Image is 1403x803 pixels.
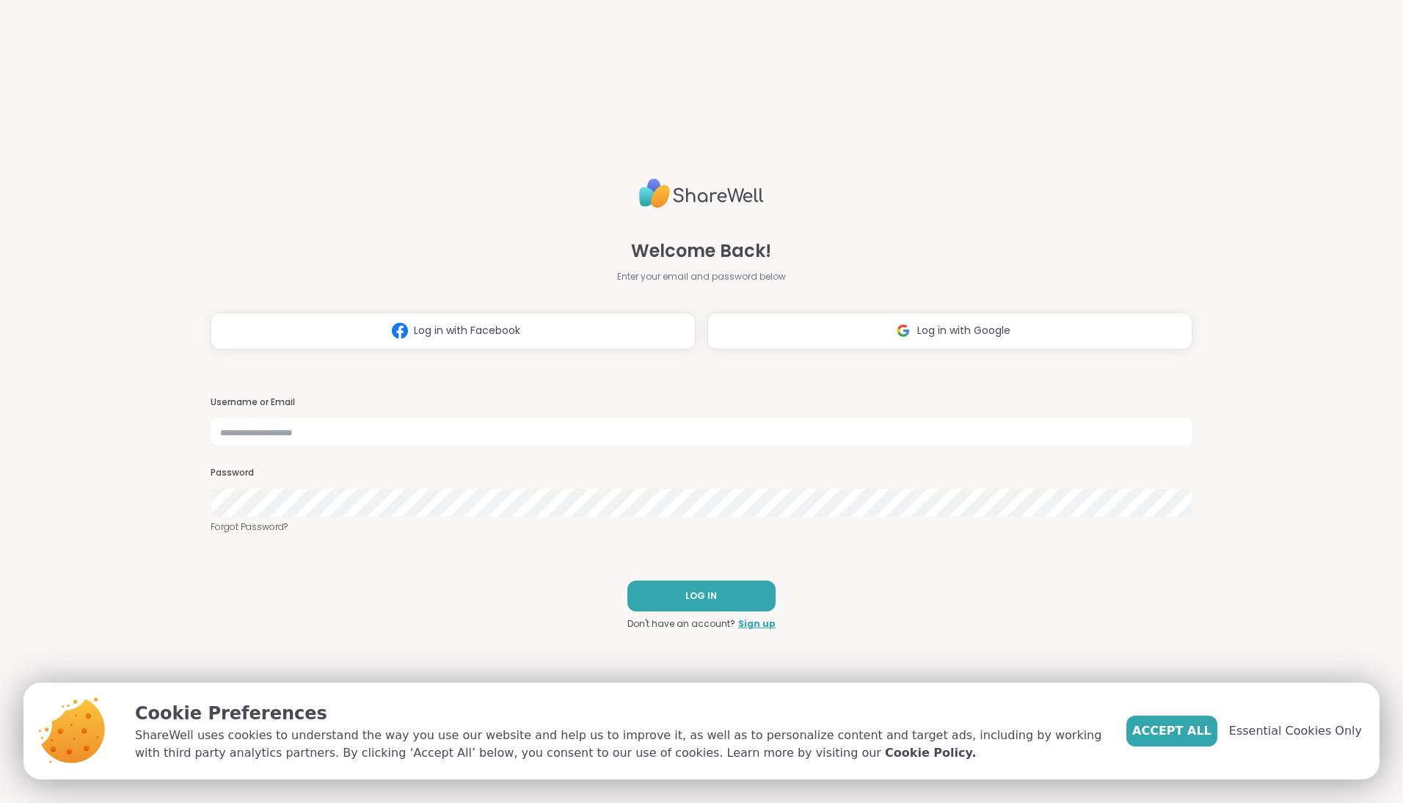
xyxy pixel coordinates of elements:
[707,313,1192,349] button: Log in with Google
[885,744,976,762] a: Cookie Policy.
[738,617,776,631] a: Sign up
[211,396,1192,409] h3: Username or Email
[627,617,735,631] span: Don't have an account?
[889,317,917,344] img: ShareWell Logomark
[211,467,1192,479] h3: Password
[135,700,1103,727] p: Cookie Preferences
[211,520,1192,534] a: Forgot Password?
[917,323,1010,338] span: Log in with Google
[1229,722,1362,740] span: Essential Cookies Only
[386,317,414,344] img: ShareWell Logomark
[414,323,520,338] span: Log in with Facebook
[1132,722,1211,740] span: Accept All
[617,270,786,283] span: Enter your email and password below
[1126,716,1217,746] button: Accept All
[685,589,717,603] span: LOG IN
[135,727,1103,762] p: ShareWell uses cookies to understand the way you use our website and help us to improve it, as we...
[639,172,764,214] img: ShareWell Logo
[627,581,776,611] button: LOG IN
[631,238,771,264] span: Welcome Back!
[211,313,696,349] button: Log in with Facebook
